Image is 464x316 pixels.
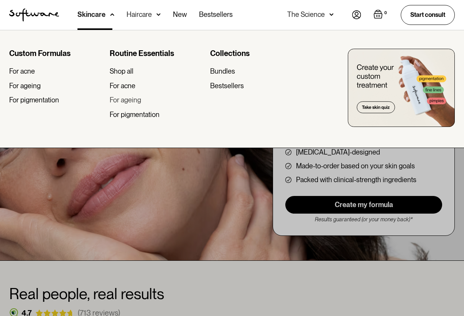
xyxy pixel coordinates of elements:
[210,67,235,76] div: Bundles
[9,67,104,76] a: For acne
[383,10,388,16] div: 0
[110,11,114,18] img: arrow down
[77,11,105,18] div: Skincare
[110,110,160,119] div: For pigmentation
[110,82,204,90] a: For acne
[110,96,141,104] div: For ageing
[110,96,204,104] a: For ageing
[9,96,59,104] div: For pigmentation
[348,49,455,127] img: create you custom treatment bottle
[9,67,35,76] div: For acne
[156,11,161,18] img: arrow down
[110,67,204,76] a: Shop all
[9,96,104,104] a: For pigmentation
[127,11,152,18] div: Haircare
[210,67,304,76] a: Bundles
[210,49,304,58] div: Collections
[110,67,133,76] div: Shop all
[9,49,104,58] div: Custom Formulas
[329,11,334,18] img: arrow down
[210,82,304,90] a: Bestsellers
[287,11,325,18] div: The Science
[9,8,59,21] a: home
[374,10,388,20] a: Open empty cart
[9,82,104,90] a: For ageing
[110,110,204,119] a: For pigmentation
[110,49,204,58] div: Routine Essentials
[9,82,41,90] div: For ageing
[110,82,135,90] div: For acne
[401,5,455,25] a: Start consult
[210,82,244,90] div: Bestsellers
[9,8,59,21] img: Software Logo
